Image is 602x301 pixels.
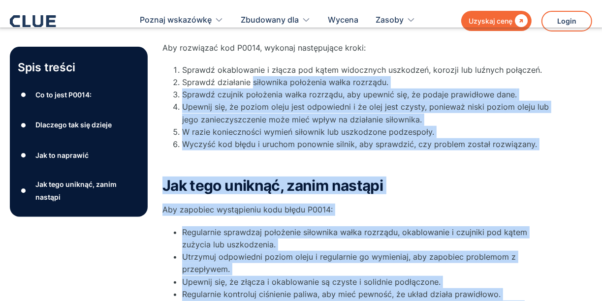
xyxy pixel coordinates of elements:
font: Utrzymuj odpowiedni poziom oleju i regularnie go wymieniaj, aby zapobiec problemom z przepływem. [182,252,516,274]
font: Regularnie kontroluj ciśnienie paliwa, aby mieć pewność, że układ działa prawidłowo. [182,289,501,299]
font: Jak tego uniknąć, zanim nastąpi [162,177,383,194]
font: Upewnij się, że złącza i okablowanie są czyste i solidnie podłączone. [182,277,441,287]
font: Sprawdź czujnik położenia wałka rozrządu, aby upewnić się, że podaje prawidłowe dane. [182,90,517,99]
font: Jak to naprawić [35,151,89,159]
a: ● Jak tego uniknąć, zanim nastąpi [18,178,140,203]
font: Aby rozwiązać kod P0014, wykonaj następujące kroki: [162,43,366,53]
font: ● [21,187,27,194]
font: Jak tego uniknąć, zanim nastąpi [35,180,117,201]
a: ● Dlaczego tak się dzieje [18,118,140,132]
font: ● [21,91,27,98]
a: ● Jak to naprawić [18,148,140,162]
font: Wyczyść kod błędu i uruchom ponownie silnik, aby sprawdzić, czy problem został rozwiązany. [182,139,537,149]
font: Upewnij się, że poziom oleju jest odpowiedni i że olej jest czysty, ponieważ niski poziom oleju l... [182,102,549,124]
font: Co to jest P0014: [35,90,92,98]
font: Regularnie sprawdzaj położenie siłownika wałka rozrządu, okablowanie i czujniki pod kątem zużycia... [182,227,527,249]
font: Sprawdź działanie siłownika położenia wałka rozrządu. [182,77,388,87]
font: Dlaczego tak się dzieje [35,120,112,129]
font: Aby zapobiec wystąpieniu kodu błędu P0014: [162,205,333,214]
font: Spis treści [18,60,75,74]
font: W razie konieczności wymień siłownik lub uszkodzone podzespoły. [182,127,434,137]
a: ● Co to jest P0014: [18,87,140,102]
font: ● [21,151,27,159]
font: Sprawdź okablowanie i złącza pod kątem widocznych uszkodzeń, korozji lub luźnych połączeń. [182,65,542,75]
font: ● [21,121,27,128]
